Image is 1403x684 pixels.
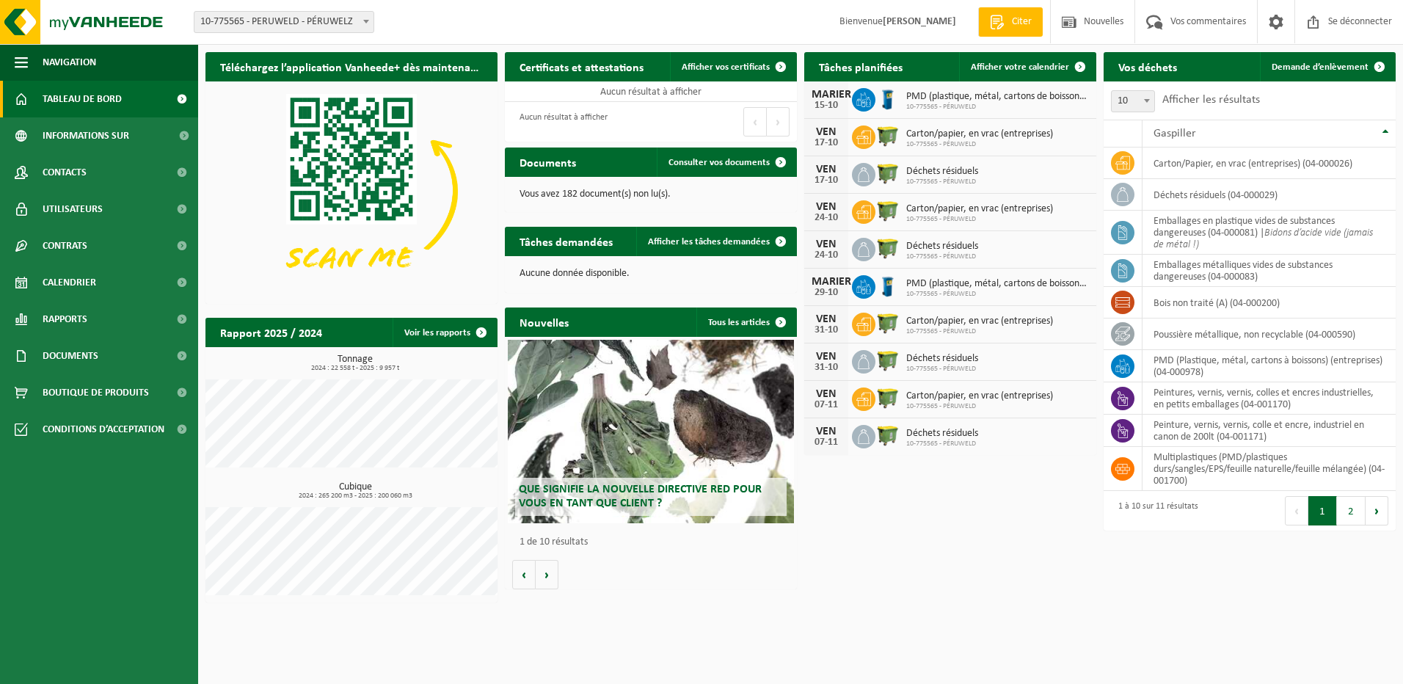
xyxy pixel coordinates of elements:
span: 10 [1112,91,1154,112]
img: WB-1100-HPE-GN-50 [875,348,900,373]
span: Navigation [43,44,96,81]
span: 10-775565 - PÉRUWELD [906,327,1053,336]
div: 07-11 [812,400,841,410]
h2: Téléchargez l’application Vanheede+ dès maintenant ! [205,52,498,81]
span: Contrats [43,228,87,264]
img: Téléchargez l’application VHEPlus [205,81,498,301]
h2: Tâches planifiées [804,52,917,81]
font: Cubique [339,481,372,492]
a: Tous les articles [696,308,795,337]
p: Vous avez 182 document(s) non lu(s). [520,189,782,200]
span: 10-775565 - PÉRUWELD [906,290,1089,299]
span: Que signifie la nouvelle directive RED pour vous en tant que client ? [519,484,762,509]
font: Voir les rapports [404,328,470,338]
span: 10-775565 - PÉRUWELD [906,365,978,374]
div: 31-10 [812,363,841,373]
span: Consulter vos documents [668,158,770,167]
a: Afficher votre calendrier [959,52,1095,81]
div: VEN [812,313,841,325]
img: WB-1100-HPE-GN-50 [875,423,900,448]
button: 1 [1308,496,1337,525]
button: Prochain [1366,496,1388,525]
span: Déchets résiduels [906,166,978,178]
p: 1 de 10 résultats [520,537,790,547]
h2: Documents [505,148,591,176]
td: Aucun résultat à afficher [505,81,797,102]
button: 2 [1337,496,1366,525]
span: 10-775565 - PERUWELD - PÉRUWELZ [194,12,373,32]
div: VEN [812,164,841,175]
img: WB-1100-HPE-GN-50 [875,310,900,335]
span: Déchets résiduels [906,428,978,440]
img: WB-0120-HPE-BE-01 [875,273,900,298]
h2: Nouvelles [505,308,583,336]
div: VEN [812,388,841,400]
span: 2024 : 265 200 m3 - 2025 : 200 060 m3 [213,492,498,500]
a: Demande d’enlèvement [1260,52,1394,81]
span: Citer [1008,15,1035,29]
div: VEN [812,126,841,138]
i: Bidons d’acide vide (jamais de métal !) [1154,228,1373,250]
span: Afficher vos certificats [682,62,770,72]
td: bois non traité (A) (04-000200) [1143,287,1396,319]
img: WB-1100-HPE-GN-50 [875,198,900,223]
div: 17-10 [812,175,841,186]
td: Peintures, vernis, vernis, colles et encres industrielles, en petits emballages (04-001170) [1143,382,1396,415]
div: 24-10 [812,213,841,223]
td: PMD (Plastique, métal, cartons à boissons) (entreprises) (04-000978) [1143,350,1396,382]
span: Carton/papier, en vrac (entreprises) [906,128,1053,140]
td: Emballages en plastique vides de substances dangereuses (04-000081) | [1143,211,1396,255]
td: Peinture, vernis, vernis, colle et encre, industriel en canon de 200lt (04-001171) [1143,415,1396,447]
a: Voir les rapports [393,318,496,347]
div: 1 à 10 sur 11 résultats [1111,495,1198,527]
h2: Certificats et attestations [505,52,658,81]
td: Déchets résiduels (04-000029) [1143,179,1396,211]
span: Informations sur l’entreprise [43,117,170,154]
span: Carton/papier, en vrac (entreprises) [906,316,1053,327]
span: Rapports [43,301,87,338]
button: Prochain [767,107,790,137]
span: 10-775565 - PÉRUWELD [906,140,1053,149]
a: Que signifie la nouvelle directive RED pour vous en tant que client ? [508,340,794,523]
span: 10-775565 - PÉRUWELD [906,215,1053,224]
span: Contacts [43,154,87,191]
font: Tous les articles [708,318,770,327]
h2: Rapport 2025 / 2024 [205,318,337,346]
span: Déchets résiduels [906,241,978,252]
span: 10-775565 - PÉRUWELD [906,178,978,186]
span: Boutique de produits [43,374,149,411]
button: Précédent [512,560,536,589]
span: PMD (plastique, métal, cartons de boissons) (entreprises) [906,91,1089,103]
div: VEN [812,351,841,363]
p: Aucune donnée disponible. [520,269,782,279]
span: 10 [1111,90,1155,112]
div: VEN [812,201,841,213]
span: Afficher votre calendrier [971,62,1069,72]
font: Tonnage [338,354,373,365]
label: Afficher les résultats [1162,94,1260,106]
div: 29-10 [812,288,841,298]
img: WB-1100-HPE-GN-50 [875,161,900,186]
span: Carton/papier, en vrac (entreprises) [906,203,1053,215]
img: WB-1100-HPE-GN-50 [875,385,900,410]
span: Tableau de bord [43,81,122,117]
div: Aucun résultat à afficher [512,106,608,138]
span: 10-775565 - PERUWELD - PÉRUWELZ [194,11,374,33]
span: Utilisateurs [43,191,103,228]
button: Précédent [743,107,767,137]
a: Consulter vos documents [657,148,795,177]
span: 10-775565 - PÉRUWELD [906,252,978,261]
strong: [PERSON_NAME] [883,16,956,27]
a: Afficher vos certificats [670,52,795,81]
span: Calendrier [43,264,96,301]
div: 17-10 [812,138,841,148]
img: WB-0120-HPE-BE-01 [875,86,900,111]
a: Afficher les tâches demandées [636,227,795,256]
img: WB-1100-HPE-GN-50 [875,236,900,261]
td: Poussière métallique, non recyclable (04-000590) [1143,319,1396,350]
font: Bienvenue [839,16,956,27]
span: 10-775565 - PÉRUWELD [906,402,1053,411]
span: Carton/papier, en vrac (entreprises) [906,390,1053,402]
td: Carton/Papier, en vrac (entreprises) (04-000026) [1143,148,1396,179]
span: Gaspiller [1154,128,1196,139]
